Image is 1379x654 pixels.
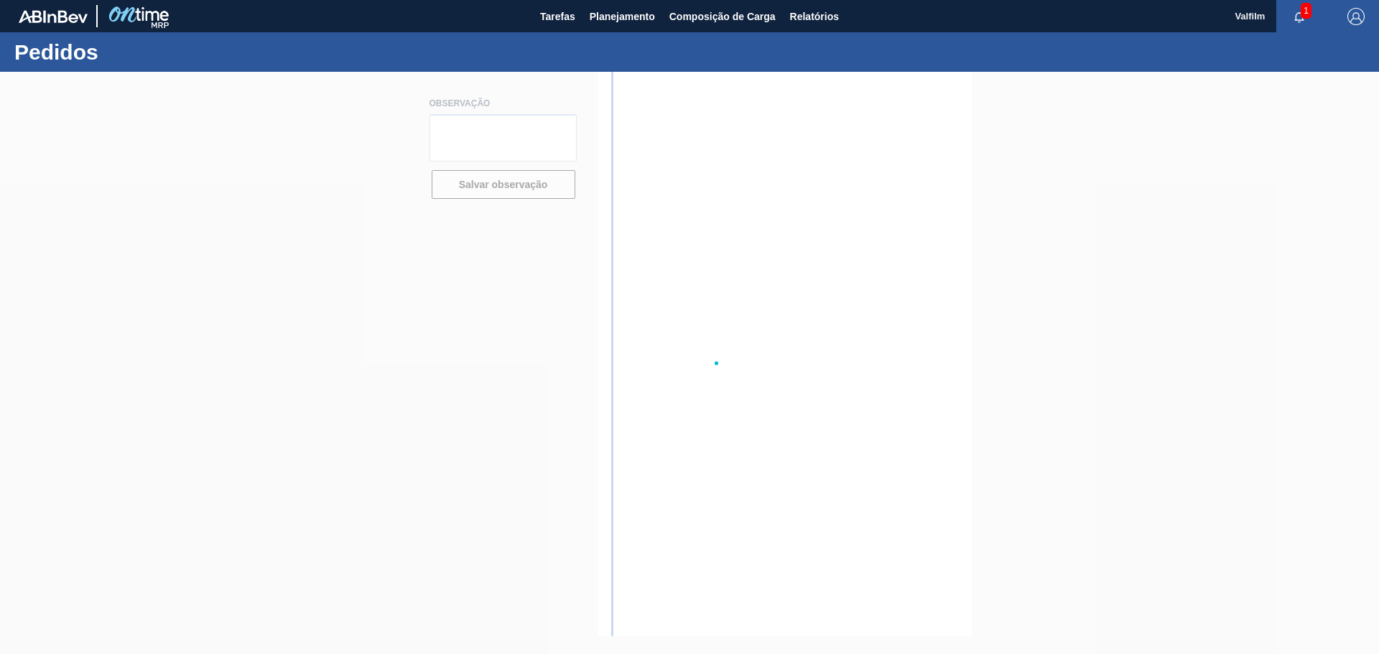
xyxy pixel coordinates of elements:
[590,8,655,25] span: Planejamento
[1276,6,1322,27] button: Notificações
[1347,8,1365,25] img: Logout
[19,10,88,23] img: TNhmsLtSVTkK8tSr43FrP2fwEKptu5GPRR3wAAAABJRU5ErkJggg==
[540,8,575,25] span: Tarefas
[14,44,269,60] h1: Pedidos
[669,8,776,25] span: Composição de Carga
[1301,3,1311,19] span: 1
[790,8,839,25] span: Relatórios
